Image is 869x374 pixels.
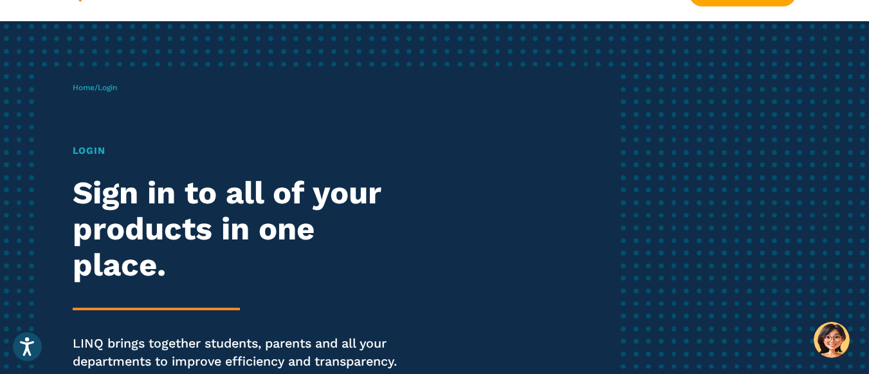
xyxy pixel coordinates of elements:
h2: Sign in to all of your products in one place. [73,175,408,283]
button: Hello, have a question? Let’s chat. [814,322,850,358]
p: LINQ brings together students, parents and all your departments to improve efficiency and transpa... [73,335,408,371]
a: Home [73,83,95,92]
span: Login [98,83,117,92]
span: / [73,83,117,92]
h1: Login [73,144,408,158]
